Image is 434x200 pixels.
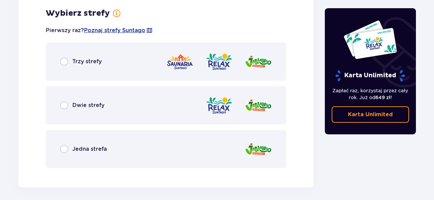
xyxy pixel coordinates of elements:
[84,27,145,34] a: Poznaj strefy Suntago
[332,87,409,101] p: Zapłać raz, korzystaj przez cały rok. Już od !
[245,96,272,115] img: zone logo
[72,102,104,109] p: Dwie strefy
[205,96,233,115] img: zone logo
[72,58,102,65] p: Trzy strefy
[205,52,233,71] img: zone logo
[335,70,406,82] p: Karta Unlimited
[245,139,272,159] img: zone logo
[46,27,153,34] p: Pierwszy raz?
[332,106,409,123] a: Karta Unlimited
[166,52,193,71] img: zone logo
[245,52,272,71] img: zone logo
[72,145,107,153] p: Jedna strefa
[348,111,393,118] p: Karta Unlimited
[375,95,391,100] span: 649 zł
[46,8,110,18] p: Wybierz strefy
